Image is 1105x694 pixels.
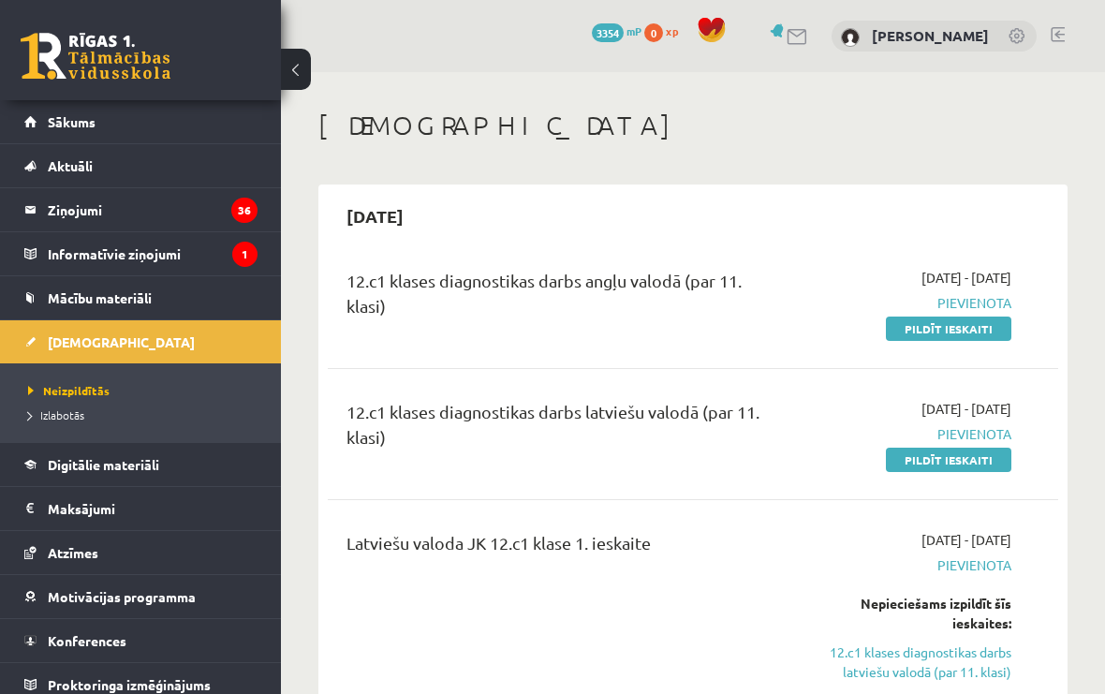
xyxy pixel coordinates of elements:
span: Atzīmes [48,544,98,561]
a: Rīgas 1. Tālmācības vidusskola [21,33,170,80]
i: 1 [232,242,258,267]
span: Konferences [48,632,126,649]
span: 3354 [592,23,624,42]
a: Motivācijas programma [24,575,258,618]
div: Latviešu valoda JK 12.c1 klase 1. ieskaite [346,530,780,565]
i: 36 [231,198,258,223]
a: Digitālie materiāli [24,443,258,486]
a: 12.c1 klases diagnostikas darbs latviešu valodā (par 11. klasi) [808,642,1011,682]
a: 0 xp [644,23,687,38]
a: Konferences [24,619,258,662]
a: Ziņojumi36 [24,188,258,231]
h2: [DATE] [328,194,422,238]
a: [PERSON_NAME] [872,26,989,45]
a: Maksājumi [24,487,258,530]
span: [DEMOGRAPHIC_DATA] [48,333,195,350]
span: xp [666,23,678,38]
img: Roberts Kukulis [841,28,860,47]
span: Pievienota [808,424,1011,444]
span: mP [626,23,641,38]
span: Aktuāli [48,157,93,174]
a: Izlabotās [28,406,262,423]
span: [DATE] - [DATE] [921,399,1011,419]
span: Motivācijas programma [48,588,196,605]
span: Neizpildītās [28,383,110,398]
legend: Informatīvie ziņojumi [48,232,258,275]
a: Mācību materiāli [24,276,258,319]
a: Pildīt ieskaiti [886,448,1011,472]
div: 12.c1 klases diagnostikas darbs angļu valodā (par 11. klasi) [346,268,780,328]
span: Izlabotās [28,407,84,422]
a: [DEMOGRAPHIC_DATA] [24,320,258,363]
h1: [DEMOGRAPHIC_DATA] [318,110,1068,141]
span: [DATE] - [DATE] [921,268,1011,288]
a: 3354 mP [592,23,641,38]
span: Sākums [48,113,96,130]
span: 0 [644,23,663,42]
a: Sākums [24,100,258,143]
legend: Ziņojumi [48,188,258,231]
div: Nepieciešams izpildīt šīs ieskaites: [808,594,1011,633]
a: Informatīvie ziņojumi1 [24,232,258,275]
span: Pievienota [808,293,1011,313]
a: Aktuāli [24,144,258,187]
legend: Maksājumi [48,487,258,530]
a: Neizpildītās [28,382,262,399]
span: Pievienota [808,555,1011,575]
span: [DATE] - [DATE] [921,530,1011,550]
span: Mācību materiāli [48,289,152,306]
span: Digitālie materiāli [48,456,159,473]
a: Pildīt ieskaiti [886,317,1011,341]
div: 12.c1 klases diagnostikas darbs latviešu valodā (par 11. klasi) [346,399,780,459]
a: Atzīmes [24,531,258,574]
span: Proktoringa izmēģinājums [48,676,211,693]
